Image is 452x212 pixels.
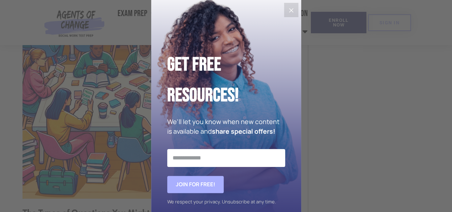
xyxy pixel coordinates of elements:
[212,127,275,135] strong: share special offers!
[167,176,224,193] button: Join for FREE!
[167,117,285,136] p: We'll let you know when new content is available and
[284,3,298,17] button: Close
[167,49,285,111] h2: Get Free Resources!
[167,149,285,167] input: Email Address
[167,197,285,207] div: We respect your privacy. Unsubscribe at any time.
